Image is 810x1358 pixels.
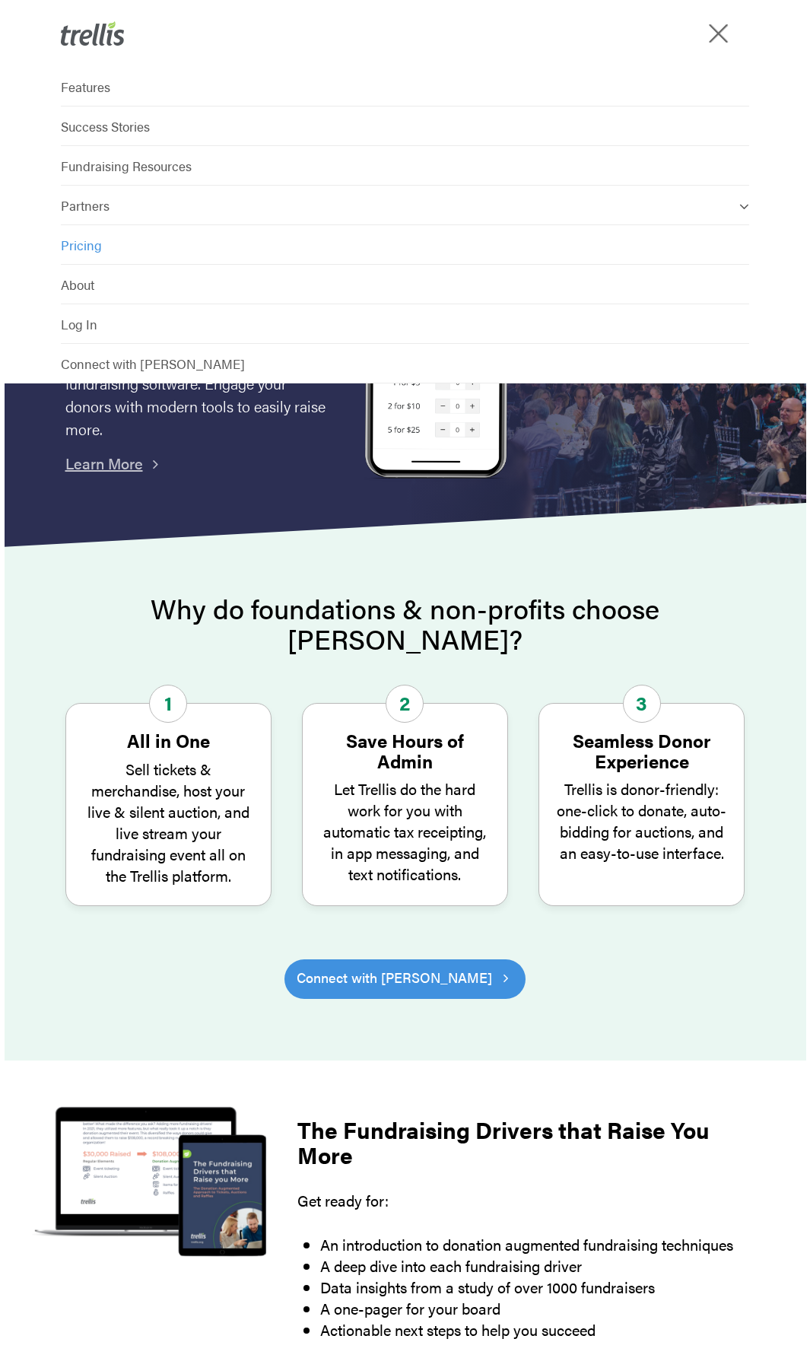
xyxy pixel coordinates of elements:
[61,186,749,225] a: Partners
[623,685,661,723] span: 3
[318,778,492,885] p: Let Trellis do the hard work for you with automatic tax receipting, in app messaging, and text no...
[65,593,745,654] h2: Why do foundations & non-profits choose [PERSON_NAME]?
[61,304,749,344] a: Log In
[61,344,749,383] a: Connect with [PERSON_NAME]
[61,146,749,186] a: Fundraising Resources
[386,685,424,723] span: 2
[573,727,710,773] strong: Seamless Donor Experience
[61,157,192,175] span: Fundraising Resources
[61,225,749,265] a: Pricing
[297,967,492,988] span: Connect with [PERSON_NAME]
[61,275,94,294] span: About
[61,117,150,135] span: Success Stories
[61,355,245,373] span: Connect with [PERSON_NAME]
[713,26,729,41] a: Navigation Menu
[297,1113,710,1171] strong: The Fundraising Drivers that Raise You More
[284,959,526,999] a: Connect with [PERSON_NAME]
[320,1277,742,1298] li: Data insights from a study of over 1000 fundraisers
[320,1234,742,1255] li: An introduction to donation augmented fundraising techniques
[320,1298,742,1319] li: A one-pager for your board
[61,78,110,96] span: Features
[320,1319,742,1341] li: Actionable next steps to help you succeed
[554,778,729,863] p: Trellis is donor-friendly: one-click to donate, auto-bidding for auctions, and an easy-to-use int...
[61,236,102,254] span: Pricing
[61,196,110,215] span: Partners
[297,1190,742,1234] p: Get ready for:
[61,315,97,333] span: Log In
[65,452,143,474] a: Learn More
[320,1255,742,1277] li: A deep dive into each fundraising driver
[15,1098,284,1266] img: The Fundraising Drivers that Raise You More Guide Cover
[61,107,749,146] a: Success Stories
[61,67,749,107] a: Features
[81,759,256,886] p: Sell tickets & merchandise, host your live & silent auction, and live stream your fundraising eve...
[61,265,749,304] a: About
[65,349,332,440] p: Your in-person, hybrid and virtual fundraising software. Engage your donors with modern tools to ...
[346,727,464,773] strong: Save Hours of Admin
[149,685,187,723] span: 1
[127,727,210,753] strong: All in One
[61,21,125,46] img: Trellis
